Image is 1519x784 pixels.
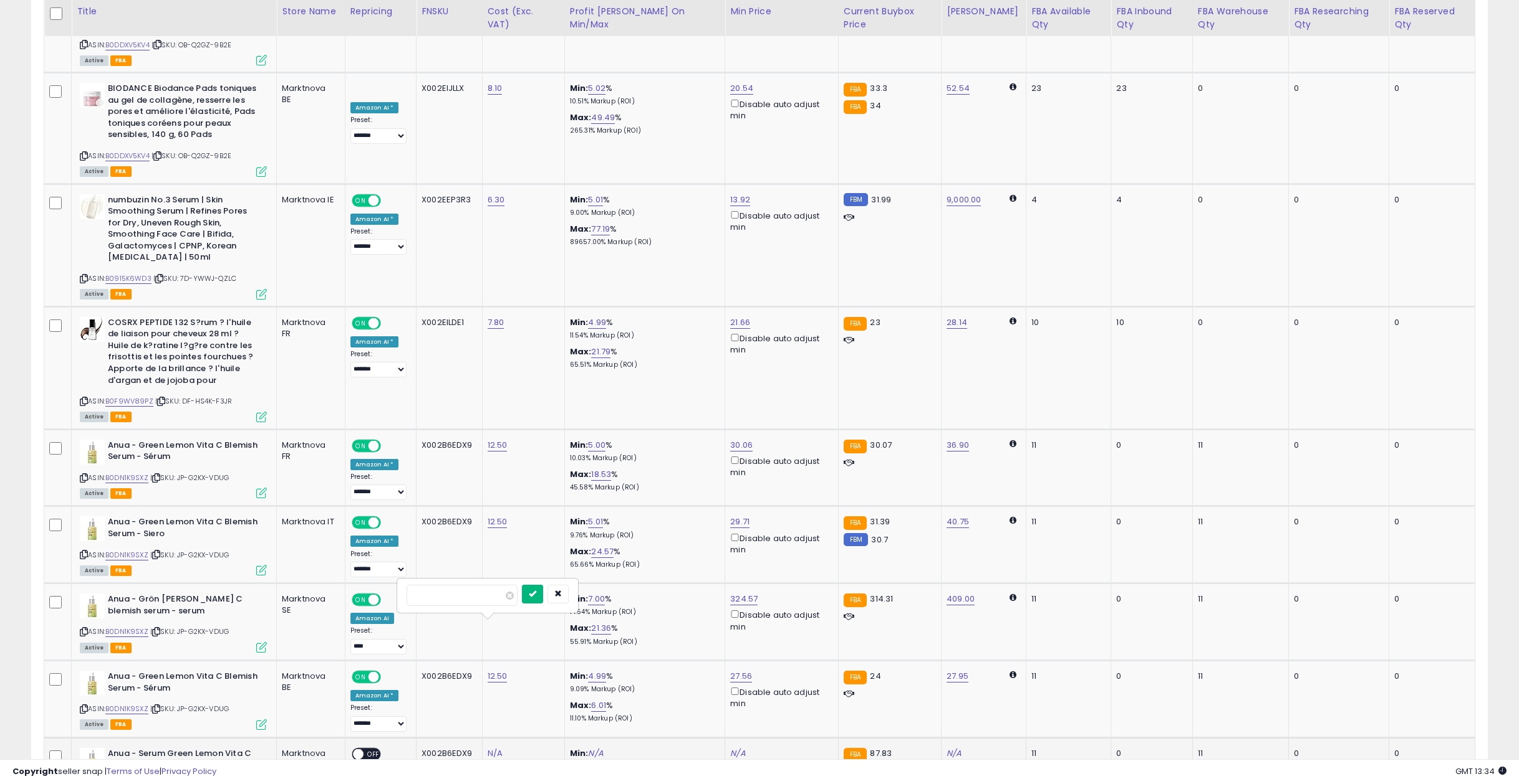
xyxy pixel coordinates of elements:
div: Min Price [730,5,833,18]
div: 10 [1116,317,1183,328]
div: 0 [1294,440,1379,451]
div: Amazon AI * [350,102,399,113]
span: FBA [110,289,132,300]
div: % [570,700,715,723]
div: Preset: [350,350,407,378]
b: Anua - Green Lemon Vita C Blemish Serum - Sérum [108,440,259,466]
div: 0 [1116,748,1183,759]
img: 31ofY7GTK1L._SL40_.jpg [80,440,105,465]
div: FBA Warehouse Qty [1198,5,1283,31]
span: ON [353,517,369,528]
div: Amazon AI * [350,690,399,701]
div: X002B6EDX9 [422,748,473,759]
div: Marktnova BE [282,671,335,693]
div: 0 [1294,317,1379,328]
div: 0 [1198,317,1279,328]
a: 49.49 [591,111,615,124]
a: 5.01 [588,516,603,528]
span: All listings currently available for purchase on Amazon [80,643,109,653]
div: Disable auto adjust min [730,685,829,709]
div: % [570,440,715,463]
div: 0 [1294,516,1379,527]
img: 31ofY7GTK1L._SL40_.jpg [80,516,105,541]
a: 27.95 [947,670,968,682]
div: % [570,623,715,646]
div: Marktnova IT [282,516,335,527]
a: B0DDXV5KV4 [105,151,150,161]
span: OFF [379,195,398,205]
div: 11 [1198,516,1279,527]
div: Disable auto adjust min [730,454,829,478]
div: seller snap | | [12,766,216,778]
a: 21.36 [591,622,611,635]
a: B0DN1K9SXZ [105,626,148,637]
a: 21.79 [591,346,610,358]
b: Anua - Green Lemon Vita C Blemish Serum - Sérum [108,671,259,697]
div: Current Buybox Price [844,5,936,31]
div: 23 [1116,83,1183,94]
a: 12.50 [488,439,508,451]
a: 409.00 [947,593,975,605]
div: Repricing [350,5,412,18]
a: B0DN1K9SXZ [105,473,148,483]
i: Calculated using Dynamic Max Price. [1010,671,1016,679]
div: ASIN: [80,440,267,498]
a: 7.80 [488,316,504,329]
strong: Copyright [12,765,58,777]
div: X002B6EDX9 [422,440,473,451]
a: 29.71 [730,516,750,528]
span: ON [353,595,369,605]
small: FBA [844,516,867,530]
div: Amazon AI * [350,214,399,225]
p: 9.09% Markup (ROI) [570,685,715,694]
div: 0 [1116,593,1183,605]
span: All listings currently available for purchase on Amazon [80,719,109,730]
p: 65.51% Markup (ROI) [570,361,715,369]
div: Disable auto adjust min [730,97,829,121]
span: | SKU: JP-G2KX-VDUG [150,704,229,714]
a: 9,000.00 [947,194,981,206]
b: Min: [570,316,589,328]
small: FBA [844,100,867,114]
a: 27.56 [730,670,752,682]
div: X002B6EDX9 [422,516,473,527]
b: Min: [570,516,589,527]
a: Privacy Policy [162,765,216,777]
div: Preset: [350,227,407,255]
i: Calculated using Dynamic Max Price. [1010,593,1016,602]
b: numbuzin No.3 Serum | Skin Smoothing Serum | Refines Pores for Dry, Uneven Rough Skin, Smoothing ... [108,194,259,267]
div: 0 [1198,194,1279,205]
div: 11 [1198,593,1279,605]
a: 6.30 [488,194,505,206]
span: FBA [110,412,132,422]
a: 52.54 [947,82,970,95]
div: 0 [1294,83,1379,94]
div: ASIN: [80,317,267,421]
b: Min: [570,593,589,605]
a: 24.57 [591,545,614,558]
a: B0DDXV5KV4 [105,40,150,50]
span: | SKU: JP-G2KX-VDUG [150,473,229,483]
div: 0 [1294,194,1379,205]
a: N/A [947,747,962,760]
span: 31.99 [871,194,891,205]
p: 14.54% Markup (ROI) [570,608,715,616]
span: | SKU: OB-Q2GZ-9B2E [152,40,231,50]
p: 55.91% Markup (ROI) [570,638,715,646]
b: Max: [570,223,592,235]
span: 33.3 [870,82,887,94]
div: Preset: [350,626,407,654]
div: ASIN: [80,83,267,175]
a: 5.01 [588,194,603,206]
a: Terms of Use [107,765,160,777]
img: 31ofY7GTK1L._SL40_.jpg [80,593,105,618]
img: 31PnTGQEMyL._SL40_.jpg [80,83,105,108]
div: % [570,224,715,247]
div: 0 [1116,440,1183,451]
a: 4.99 [588,670,606,682]
b: BIODANCE Biodance Pads toniques au gel de collagène, resserre les pores et améliore l'élasticité,... [108,83,259,144]
div: ASIN: [80,194,267,298]
div: % [570,112,715,135]
div: Marktnova BE [282,83,335,105]
b: Max: [570,111,592,123]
